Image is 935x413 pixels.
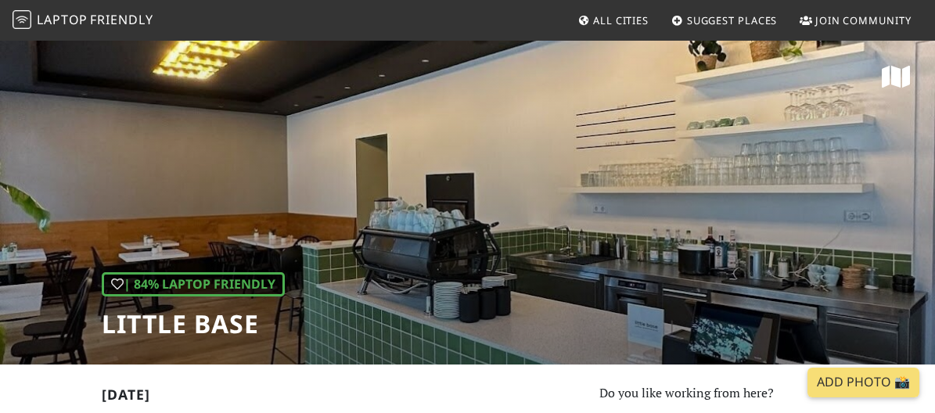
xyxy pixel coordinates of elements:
span: Friendly [90,11,153,28]
span: Suggest Places [687,13,778,27]
a: Add Photo 📸 [807,368,919,397]
img: LaptopFriendly [13,10,31,29]
span: Join Community [815,13,912,27]
span: All Cities [593,13,649,27]
span: Laptop [37,11,88,28]
p: Do you like working from here? [540,383,834,404]
div: | 84% Laptop Friendly [102,272,285,297]
a: Suggest Places [665,6,784,34]
h1: Little Base [102,309,285,339]
a: Join Community [793,6,918,34]
a: All Cities [571,6,655,34]
h2: [DATE] [102,386,521,409]
a: LaptopFriendly LaptopFriendly [13,7,153,34]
